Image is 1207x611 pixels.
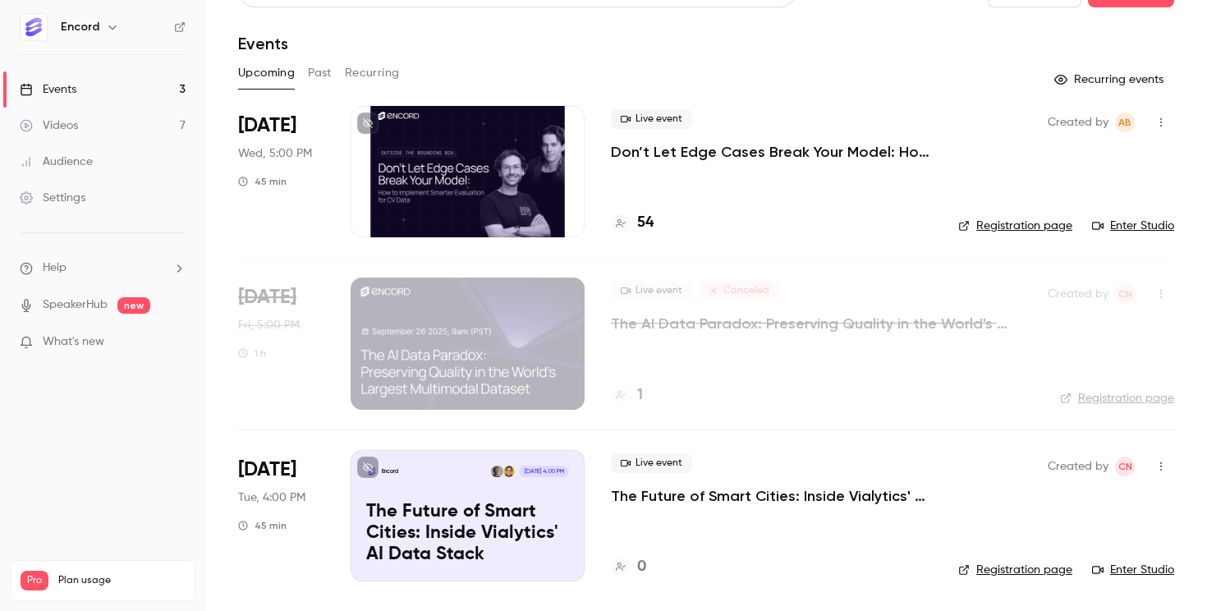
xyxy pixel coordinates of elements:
[58,574,185,587] span: Plan usage
[611,453,692,473] span: Live event
[43,296,108,314] a: SpeakerHub
[1115,113,1135,132] span: Annabel Benjamin
[503,466,515,477] img: Friedrich Münke
[20,117,78,134] div: Videos
[637,212,654,234] h4: 54
[166,335,186,350] iframe: Noticeable Trigger
[611,212,654,234] a: 54
[43,260,67,277] span: Help
[238,278,324,409] div: Sep 26 Fri, 5:00 PM (Europe/London)
[1047,67,1174,93] button: Recurring events
[238,317,300,333] span: Fri, 5:00 PM
[1118,284,1132,304] span: CN
[238,175,287,188] div: 45 min
[699,281,779,301] span: Canceled
[519,466,568,477] span: [DATE] 4:00 PM
[61,19,99,35] h6: Encord
[366,502,569,565] p: The Future of Smart Cities: Inside Vialytics' AI Data Stack
[611,281,692,301] span: Live event
[345,60,400,86] button: Recurring
[611,384,643,407] a: 1
[1048,284,1108,304] span: Created by
[238,113,296,139] span: [DATE]
[958,218,1072,234] a: Registration page
[637,556,646,578] h4: 0
[238,457,296,483] span: [DATE]
[308,60,332,86] button: Past
[1092,562,1174,578] a: Enter Studio
[238,489,305,506] span: Tue, 4:00 PM
[1115,457,1135,476] span: Chloe Noble
[637,384,643,407] h4: 1
[611,142,932,162] a: Don’t Let Edge Cases Break Your Model: How to Implement Smarter Evaluation for CV Data
[382,467,398,475] p: Encord
[117,297,150,314] span: new
[958,562,1072,578] a: Registration page
[20,190,85,206] div: Settings
[238,106,324,237] div: Sep 24 Wed, 5:00 PM (Europe/London)
[1092,218,1174,234] a: Enter Studio
[351,450,585,581] a: The Future of Smart Cities: Inside Vialytics' AI Data StackEncordFriedrich MünkeJames Clough[DATE...
[611,314,1021,333] a: The AI Data Paradox: Preserving Quality in the World's Largest Multimodal Dataset
[238,347,266,360] div: 1 h
[20,154,93,170] div: Audience
[238,450,324,581] div: Sep 30 Tue, 4:00 PM (Europe/London)
[1048,113,1108,132] span: Created by
[238,519,287,532] div: 45 min
[1115,284,1135,304] span: Chloe Noble
[611,109,692,129] span: Live event
[611,486,932,506] a: The Future of Smart Cities: Inside Vialytics' AI Data Stack
[491,466,503,477] img: James Clough
[43,333,104,351] span: What's new
[611,556,646,578] a: 0
[1060,390,1174,407] a: Registration page
[21,571,48,590] span: Pro
[20,260,186,277] li: help-dropdown-opener
[1118,113,1131,132] span: AB
[238,34,288,53] h1: Events
[21,14,47,40] img: Encord
[238,60,295,86] button: Upcoming
[1048,457,1108,476] span: Created by
[238,145,312,162] span: Wed, 5:00 PM
[238,284,296,310] span: [DATE]
[1118,457,1132,476] span: CN
[20,81,76,98] div: Events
